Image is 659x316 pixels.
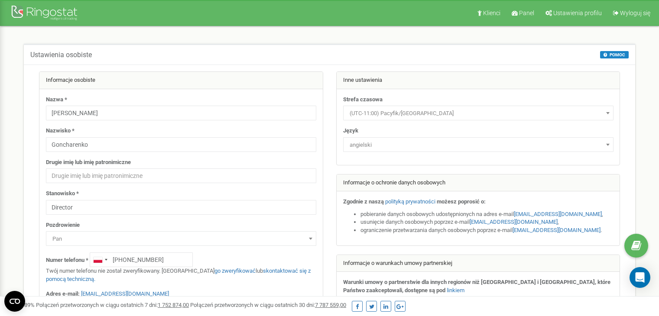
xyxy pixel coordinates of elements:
font: , [558,219,559,225]
font: Nazwisko * [46,127,75,134]
font: . [601,227,602,233]
input: Nazwa [46,106,316,120]
div: Numer kierunkowy kraju [90,253,110,267]
span: (UTC-11:00) Pacyfik/Midway [346,107,610,119]
font: 7 787 559,00 [315,302,346,308]
font: Klienci [483,10,500,16]
span: (UTC-11:00) Pacyfik/Midway [343,106,614,120]
font: Stanowisko * [46,190,79,197]
font: Pozdrowienie [46,222,80,228]
font: Warunki umowy o partnerstwie dla innych regionów niż [GEOGRAPHIC_DATA] i [GEOGRAPHIC_DATA], które... [343,279,610,293]
font: Ustawienia profilu [553,10,602,16]
font: (UTC-11:00) Pacyfik/[GEOGRAPHIC_DATA] [350,110,454,116]
font: Ustawienia osobiste [30,51,92,59]
font: Nazwa * [46,96,67,103]
font: Informacje o ochronie danych osobowych [343,179,445,186]
a: [EMAIL_ADDRESS][DOMAIN_NAME] [514,211,602,217]
img: Logo Ringostatu [11,3,80,24]
span: angielski [343,137,614,152]
font: możesz poprosić o: [437,198,486,205]
input: Stanowisko [46,200,316,215]
font: Panel [519,10,534,16]
font: pobieranie danych osobowych udostępnionych na adres e-mail [360,211,514,217]
a: polityką prywatności [385,198,435,205]
font: Zgodnie z naszą [343,198,384,205]
a: skontaktować się z pomocą techniczną. [46,268,311,282]
font: Pan [52,235,62,242]
font: Drugie imię lub imię patronimiczne [46,159,131,165]
a: go zweryfikować [214,268,256,274]
button: Open CMP widget [4,291,25,312]
font: lub [256,268,263,274]
div: Otwórz komunikator interkomowy [630,267,650,288]
font: Numer telefonu * [46,257,88,263]
font: Twój numer telefonu nie został zweryfikowany. [GEOGRAPHIC_DATA] [46,268,214,274]
font: POMOC [610,52,625,57]
font: Inne ustawienia [343,77,382,83]
a: linkiem [447,287,464,293]
font: usunięcie danych osobowych poprzez e-mail [360,219,470,225]
font: Język [343,127,358,134]
a: [EMAIL_ADDRESS][DOMAIN_NAME] [513,227,601,233]
span: Pan [46,231,316,246]
button: POMOC [600,51,629,58]
a: [EMAIL_ADDRESS][DOMAIN_NAME] [81,290,169,297]
input: +1-800-555-55-55 [90,252,193,267]
font: Połączeń przetworzonych w ciągu ostatnich 30 dni: [190,302,315,308]
font: Wyloguj się [620,10,650,16]
input: Drugie imię lub imię patronimiczne [46,168,316,183]
input: Nazwisko [46,137,316,152]
font: Połączeń przetworzonych w ciągu ostatnich 7 dni: [36,302,158,308]
font: , [602,211,603,217]
a: [EMAIL_ADDRESS][DOMAIN_NAME] [470,219,558,225]
font: 1 752 874,00 [158,302,189,308]
span: angielski [346,139,610,151]
font: Adres e-mail: [46,290,80,297]
font: Informacje osobiste [46,77,95,83]
font: angielski [350,142,372,148]
font: Informacje o warunkach umowy partnerskiej [343,260,452,266]
font: ograniczenie przetwarzania danych osobowych poprzez e-mail [360,227,513,233]
font: Strefa czasowa [343,96,383,103]
span: Pan [49,233,313,245]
